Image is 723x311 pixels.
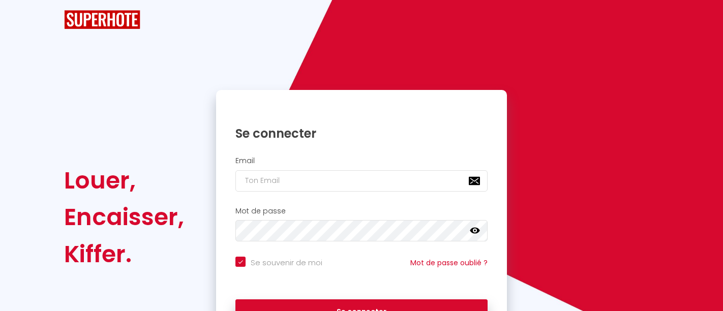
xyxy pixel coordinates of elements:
a: Mot de passe oublié ? [410,258,488,268]
h1: Se connecter [235,126,488,141]
h2: Mot de passe [235,207,488,215]
div: Kiffer. [64,236,184,272]
div: Encaisser, [64,199,184,235]
h2: Email [235,157,488,165]
div: Louer, [64,162,184,199]
img: SuperHote logo [64,10,140,29]
input: Ton Email [235,170,488,192]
